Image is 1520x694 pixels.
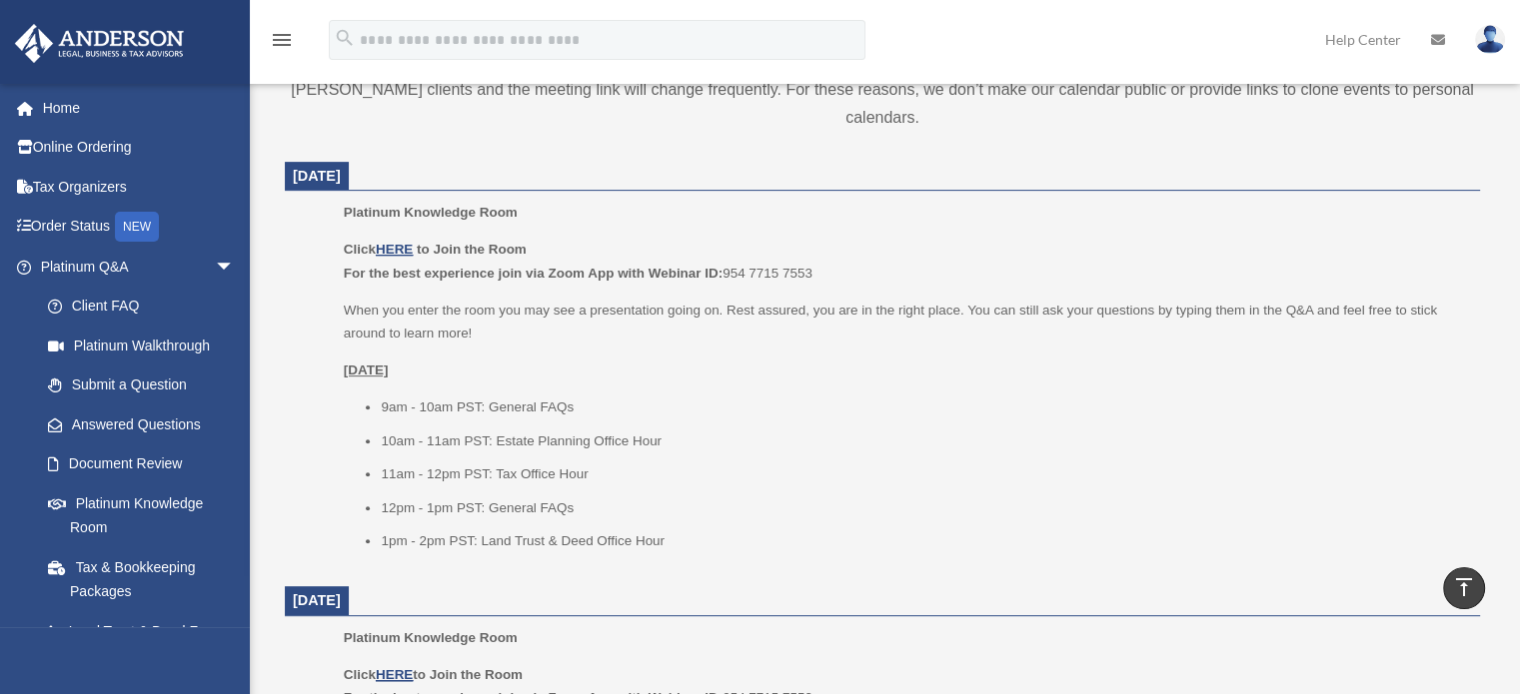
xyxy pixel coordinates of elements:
[344,667,523,682] b: Click to Join the Room
[1452,575,1476,599] i: vertical_align_top
[14,167,265,207] a: Tax Organizers
[14,88,265,128] a: Home
[344,242,417,257] b: Click
[28,547,265,611] a: Tax & Bookkeeping Packages
[376,242,413,257] a: HERE
[417,242,527,257] b: to Join the Room
[381,496,1466,520] li: 12pm - 1pm PST: General FAQs
[270,35,294,52] a: menu
[28,404,265,444] a: Answered Questions
[293,168,341,184] span: [DATE]
[344,362,389,377] u: [DATE]
[344,630,518,645] span: Platinum Knowledge Room
[1475,25,1505,54] img: User Pic
[344,299,1466,346] p: When you enter the room you may see a presentation going on. Rest assured, you are in the right p...
[344,238,1466,285] p: 954 7715 7553
[14,128,265,168] a: Online Ordering
[28,483,255,547] a: Platinum Knowledge Room
[381,529,1466,553] li: 1pm - 2pm PST: Land Trust & Deed Office Hour
[28,326,265,365] a: Platinum Walkthrough
[28,365,265,405] a: Submit a Question
[115,212,159,242] div: NEW
[334,27,356,49] i: search
[381,429,1466,453] li: 10am - 11am PST: Estate Planning Office Hour
[28,611,265,651] a: Land Trust & Deed Forum
[381,395,1466,419] li: 9am - 10am PST: General FAQs
[14,247,265,287] a: Platinum Q&Aarrow_drop_down
[344,266,723,281] b: For the best experience join via Zoom App with Webinar ID:
[381,462,1466,486] li: 11am - 12pm PST: Tax Office Hour
[376,667,413,682] a: HERE
[28,287,265,327] a: Client FAQ
[293,592,341,608] span: [DATE]
[28,444,265,484] a: Document Review
[215,247,255,288] span: arrow_drop_down
[14,207,265,248] a: Order StatusNEW
[344,205,518,220] span: Platinum Knowledge Room
[1443,567,1485,609] a: vertical_align_top
[270,28,294,52] i: menu
[9,24,190,63] img: Anderson Advisors Platinum Portal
